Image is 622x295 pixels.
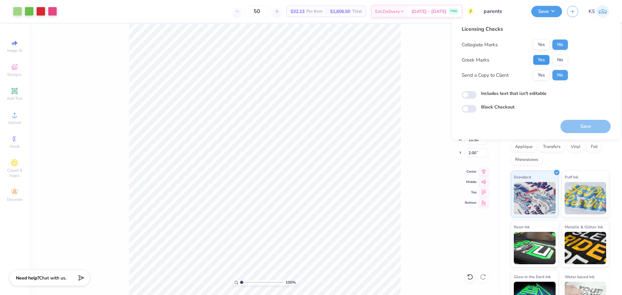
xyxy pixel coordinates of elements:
strong: Need help? [16,275,39,281]
span: Decorate [7,197,22,202]
div: Applique [511,142,537,152]
button: Yes [533,55,550,65]
span: Neon Ink [514,223,530,230]
label: Block Checkout [481,104,514,110]
span: Total [352,8,362,15]
span: KS [589,8,595,15]
button: Yes [533,40,550,50]
span: Chat with us. [39,275,66,281]
button: Yes [533,70,550,80]
span: Glow in the Dark Ink [514,273,551,280]
button: Save [531,6,562,17]
span: Top [465,190,477,195]
a: KS [589,5,609,18]
span: Per Item [306,8,322,15]
img: Standard [514,182,556,214]
div: Collegiate Marks [462,41,498,49]
span: Water based Ink [565,273,594,280]
span: Middle [465,180,477,184]
span: Designs [7,72,22,77]
span: 100 % [285,279,296,285]
span: $1,606.50 [330,8,350,15]
div: Greek Marks [462,56,489,64]
div: Transfers [539,142,565,152]
div: Rhinestones [511,155,542,165]
span: Center [465,169,477,174]
span: FREE [450,9,457,14]
button: No [552,70,568,80]
div: Send a Copy to Client [462,72,509,79]
span: Bottom [465,200,477,205]
input: Untitled Design [479,5,526,18]
img: Kath Sales [596,5,609,18]
button: No [552,40,568,50]
button: No [552,55,568,65]
span: Greek [10,144,20,149]
span: Metallic & Glitter Ink [565,223,603,230]
span: Clipart & logos [3,168,26,178]
span: Est. Delivery [375,8,400,15]
span: $32.13 [291,8,305,15]
span: [DATE] - [DATE] [411,8,446,15]
span: Standard [514,174,531,180]
img: Metallic & Glitter Ink [565,232,606,264]
img: Neon Ink [514,232,556,264]
div: Foil [587,142,602,152]
label: Includes text that isn't editable [481,90,547,97]
span: Add Text [7,96,22,101]
img: Puff Ink [565,182,606,214]
span: Upload [8,120,21,125]
input: – – [244,6,270,17]
div: Vinyl [567,142,585,152]
div: Licensing Checks [462,25,568,33]
span: Image AI [7,48,22,53]
span: Puff Ink [565,174,578,180]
